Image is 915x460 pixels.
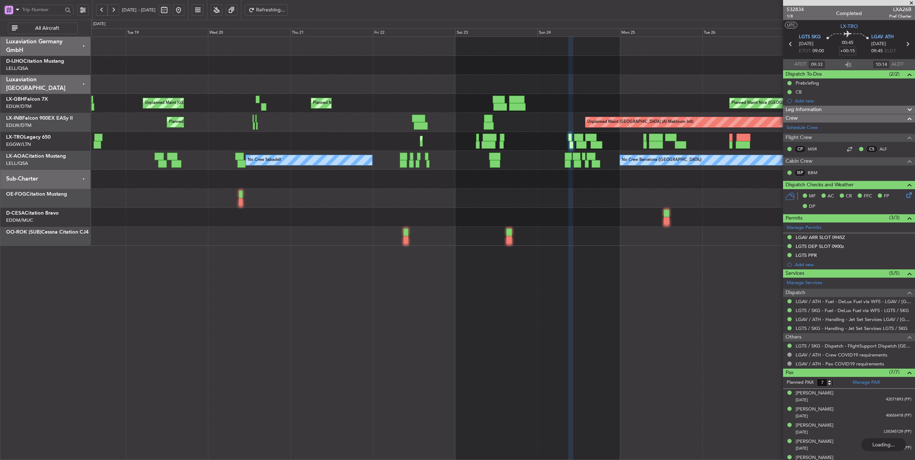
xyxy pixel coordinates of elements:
[889,70,900,78] span: (2/2)
[796,252,817,258] div: LGTS PPR
[145,98,263,109] div: Unplanned Maint [GEOGRAPHIC_DATA] ([GEOGRAPHIC_DATA])
[796,343,911,349] a: LGTS / SKG - Dispatch - FlightSupport Dispatch [GEOGRAPHIC_DATA]
[796,422,834,429] div: [PERSON_NAME]
[787,279,822,287] a: Manage Services
[794,169,806,177] div: ISP
[786,369,793,377] span: Pax
[796,89,802,95] div: CB
[6,211,59,216] a: D-CESACitation Bravo
[6,154,25,159] span: LX-AOA
[587,117,693,128] div: Unplanned Maint [GEOGRAPHIC_DATA] (Al Maktoum Intl)
[799,34,821,41] span: LGTS SKG
[840,23,858,30] span: LX-TRO
[6,116,22,121] span: LX-INB
[861,438,906,451] div: Loading...
[866,145,878,153] div: CS
[786,157,812,166] span: Cabin Crew
[864,193,872,200] span: FFC
[842,39,853,47] span: 00:45
[787,224,821,231] a: Manage Permits
[169,117,228,128] div: Planned Maint Geneva (Cointrin)
[290,28,373,37] div: Thu 21
[799,40,814,48] span: [DATE]
[373,28,455,37] div: Fri 22
[122,7,156,13] span: [DATE] - [DATE]
[787,13,804,19] span: 1/8
[6,65,28,72] a: LELL/QSA
[796,316,911,322] a: LGAV / ATH - Handling - Jet Set Services LGAV / [GEOGRAPHIC_DATA]
[313,98,393,109] div: Planned Maint Nice ([GEOGRAPHIC_DATA])
[786,106,822,114] span: Leg Information
[248,155,281,166] div: No Crew Sabadell
[880,146,896,152] a: ALF
[19,26,75,31] span: All Aircraft
[796,361,884,367] a: LGAV / ATH - Pax COVID19 requirements
[886,397,911,403] span: 42071893 (PP)
[731,98,811,109] div: Planned Maint Nice ([GEOGRAPHIC_DATA])
[787,379,814,386] label: Planned PAX
[6,211,25,216] span: D-CESA
[786,181,854,189] span: Dispatch Checks and Weather
[6,122,32,129] a: EDLW/DTM
[809,193,816,200] span: MF
[795,262,911,268] div: Add new
[256,8,285,13] span: Refreshing...
[620,28,702,37] div: Mon 25
[828,193,834,200] span: AC
[796,352,887,358] a: LGAV / ATH - Crew COVID19 requirements
[6,103,32,110] a: EDLW/DTM
[6,160,28,167] a: LELL/QSA
[889,13,911,19] span: Pref Charter
[836,10,862,17] div: Completed
[622,155,702,166] div: No Crew Barcelona ([GEOGRAPHIC_DATA])
[245,4,288,16] button: Refreshing...
[6,135,51,140] a: LX-TROLegacy 650
[796,390,834,397] div: [PERSON_NAME]
[785,22,797,28] button: UTC
[786,70,822,78] span: Dispatch To-Dos
[795,98,911,104] div: Add new
[455,28,538,37] div: Sat 23
[846,193,852,200] span: CR
[208,28,290,37] div: Wed 20
[796,397,808,403] span: [DATE]
[889,6,911,13] span: LXA26B
[702,28,785,37] div: Tue 26
[786,333,801,341] span: Others
[871,48,883,55] span: 09:45
[786,114,798,123] span: Crew
[808,60,825,69] input: --:--
[786,269,804,278] span: Services
[6,154,66,159] a: LX-AOACitation Mustang
[6,135,24,140] span: LX-TRO
[787,6,804,13] span: 532834
[6,141,31,148] a: EGGW/LTN
[6,230,41,235] span: OO-ROK (SUB)
[8,23,78,34] button: All Aircraft
[853,379,880,386] a: Manage PAX
[796,406,834,413] div: [PERSON_NAME]
[6,230,89,235] a: OO-ROK (SUB)Cessna Citation CJ4
[796,325,907,331] a: LGTS / SKG - Handling - Jet Set Services LGTS / SKG
[889,214,900,221] span: (3/3)
[796,307,909,313] a: LGTS / SKG - Fuel - DeLux Fuel via WFS - LGTS / SKG
[6,217,33,224] a: EDDM/MUC
[796,243,844,249] div: LGTS DEP SLOT 0900z
[808,169,824,176] a: BBM
[809,203,815,210] span: DP
[6,59,64,64] a: D-IJHOCitation Mustang
[786,289,805,297] span: Dispatch
[796,430,808,435] span: [DATE]
[796,413,808,419] span: [DATE]
[796,298,911,305] a: LGAV / ATH - Fuel - DeLux Fuel via WFS - LGAV / [GEOGRAPHIC_DATA]
[794,145,806,153] div: CP
[786,134,812,142] span: Flight Crew
[126,28,208,37] div: Tue 19
[808,146,824,152] a: MSR
[786,214,802,222] span: Permits
[795,61,806,68] span: ATOT
[22,4,63,15] input: Trip Number
[6,97,48,102] a: LX-GBHFalcon 7X
[787,124,818,131] a: Schedule Crew
[871,40,886,48] span: [DATE]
